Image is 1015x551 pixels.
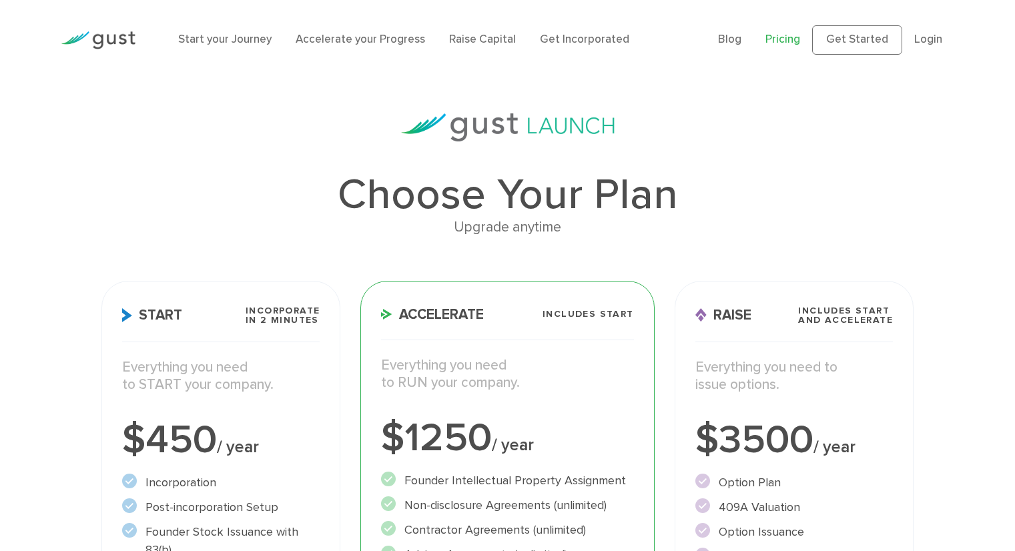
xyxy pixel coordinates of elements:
[812,25,902,55] a: Get Started
[217,437,259,457] span: / year
[101,216,914,239] div: Upgrade anytime
[914,33,942,46] a: Login
[695,308,751,322] span: Raise
[540,33,629,46] a: Get Incorporated
[122,359,320,394] p: Everything you need to START your company.
[381,496,633,514] li: Non-disclosure Agreements (unlimited)
[718,33,741,46] a: Blog
[122,474,320,492] li: Incorporation
[101,173,914,216] h1: Choose Your Plan
[798,306,893,325] span: Includes START and ACCELERATE
[695,498,894,516] li: 409A Valuation
[401,113,615,141] img: gust-launch-logos.svg
[381,309,392,320] img: Accelerate Icon
[246,306,320,325] span: Incorporate in 2 Minutes
[695,420,894,460] div: $3500
[449,33,516,46] a: Raise Capital
[381,357,633,392] p: Everything you need to RUN your company.
[178,33,272,46] a: Start your Journey
[695,523,894,541] li: Option Issuance
[122,420,320,460] div: $450
[381,308,484,322] span: Accelerate
[695,308,707,322] img: Raise Icon
[61,31,135,49] img: Gust Logo
[122,498,320,516] li: Post-incorporation Setup
[381,472,633,490] li: Founder Intellectual Property Assignment
[695,359,894,394] p: Everything you need to issue options.
[695,474,894,492] li: Option Plan
[381,521,633,539] li: Contractor Agreements (unlimited)
[765,33,800,46] a: Pricing
[813,437,856,457] span: / year
[296,33,425,46] a: Accelerate your Progress
[122,308,132,322] img: Start Icon X2
[381,418,633,458] div: $1250
[492,435,534,455] span: / year
[543,310,634,319] span: Includes START
[122,308,182,322] span: Start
